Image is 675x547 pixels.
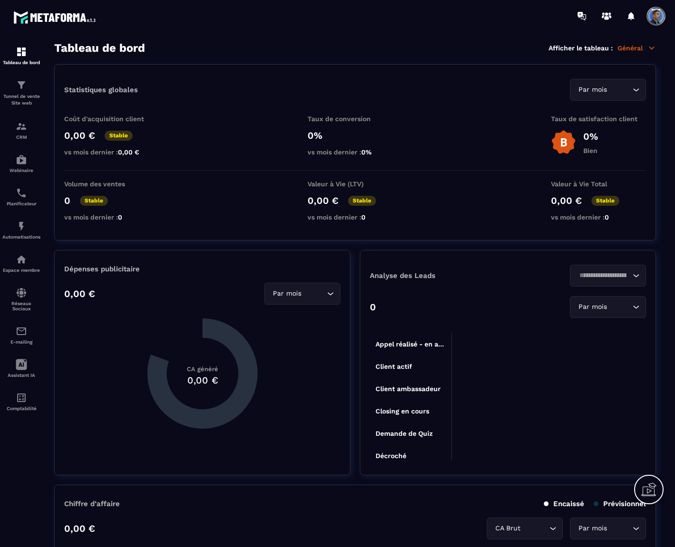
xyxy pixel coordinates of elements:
[376,407,429,415] tspan: Closing en cours
[16,154,27,165] img: automations
[64,130,95,141] p: 0,00 €
[2,114,40,147] a: formationformationCRM
[551,130,576,155] img: b-badge-o.b3b20ee6.svg
[370,301,376,313] p: 0
[551,115,646,123] p: Taux de satisfaction client
[549,44,613,52] p: Afficher le tableau :
[16,187,27,199] img: scheduler
[576,270,630,281] input: Search for option
[16,326,27,337] img: email
[551,195,582,206] p: 0,00 €
[308,213,403,221] p: vs mois dernier :
[64,265,340,273] p: Dépenses publicitaire
[308,195,338,206] p: 0,00 €
[54,41,145,55] h3: Tableau de bord
[376,385,441,393] tspan: Client ambassadeur
[303,288,325,299] input: Search for option
[2,201,40,206] p: Planificateur
[605,213,609,221] span: 0
[551,180,646,188] p: Valeur à Vie Total
[609,85,630,95] input: Search for option
[609,523,630,534] input: Search for option
[544,499,584,508] p: Encaissé
[2,39,40,72] a: formationformationTableau de bord
[376,340,444,348] tspan: Appel réalisé - en a...
[576,302,609,312] span: Par mois
[2,318,40,352] a: emailemailE-mailing
[16,46,27,58] img: formation
[270,288,303,299] span: Par mois
[64,195,70,206] p: 0
[308,180,403,188] p: Valeur à Vie (LTV)
[570,265,646,287] div: Search for option
[2,134,40,140] p: CRM
[64,86,138,94] p: Statistiques globales
[570,296,646,318] div: Search for option
[80,196,108,206] p: Stable
[609,302,630,312] input: Search for option
[2,352,40,385] a: Assistant IA
[2,60,40,65] p: Tableau de bord
[617,44,656,52] p: Général
[105,131,133,141] p: Stable
[551,213,646,221] p: vs mois dernier :
[2,385,40,418] a: accountantaccountantComptabilité
[591,196,619,206] p: Stable
[16,221,27,232] img: automations
[348,196,376,206] p: Stable
[118,213,122,221] span: 0
[308,115,403,123] p: Taux de conversion
[2,147,40,180] a: automationsautomationsWebinaire
[2,406,40,411] p: Comptabilité
[583,147,598,154] p: Bien
[2,301,40,311] p: Réseaux Sociaux
[2,247,40,280] a: automationsautomationsEspace membre
[570,79,646,101] div: Search for option
[118,148,139,156] span: 0,00 €
[2,234,40,240] p: Automatisations
[376,452,406,460] tspan: Décroché
[2,93,40,106] p: Tunnel de vente Site web
[308,130,403,141] p: 0%
[370,271,508,280] p: Analyse des Leads
[2,280,40,318] a: social-networksocial-networkRéseaux Sociaux
[16,254,27,265] img: automations
[16,121,27,132] img: formation
[583,131,598,142] p: 0%
[13,9,99,26] img: logo
[64,180,159,188] p: Volume des ventes
[522,523,547,534] input: Search for option
[64,115,159,123] p: Coût d'acquisition client
[487,518,563,539] div: Search for option
[2,72,40,114] a: formationformationTunnel de vente Site web
[16,79,27,91] img: formation
[64,288,95,299] p: 0,00 €
[64,523,95,534] p: 0,00 €
[308,148,403,156] p: vs mois dernier :
[570,518,646,539] div: Search for option
[376,430,433,437] tspan: Demande de Quiz
[594,499,646,508] p: Prévisionnel
[493,523,522,534] span: CA Brut
[2,339,40,345] p: E-mailing
[2,180,40,213] a: schedulerschedulerPlanificateur
[2,268,40,273] p: Espace membre
[16,287,27,298] img: social-network
[64,213,159,221] p: vs mois dernier :
[2,213,40,247] a: automationsautomationsAutomatisations
[64,148,159,156] p: vs mois dernier :
[576,523,609,534] span: Par mois
[64,499,120,508] p: Chiffre d’affaire
[576,85,609,95] span: Par mois
[361,213,366,221] span: 0
[264,283,340,305] div: Search for option
[2,373,40,378] p: Assistant IA
[2,168,40,173] p: Webinaire
[361,148,372,156] span: 0%
[16,392,27,403] img: accountant
[376,363,412,370] tspan: Client actif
